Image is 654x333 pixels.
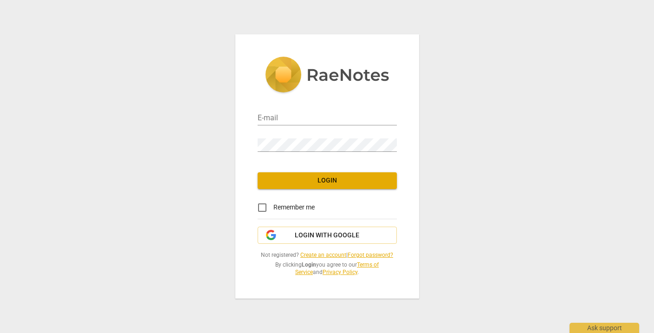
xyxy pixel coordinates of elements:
[258,172,397,189] button: Login
[258,227,397,244] button: Login with Google
[265,176,389,185] span: Login
[258,261,397,276] span: By clicking you agree to our and .
[302,261,316,268] b: Login
[300,252,346,258] a: Create an account
[348,252,393,258] a: Forgot password?
[323,269,357,275] a: Privacy Policy
[570,323,639,333] div: Ask support
[265,57,389,95] img: 5ac2273c67554f335776073100b6d88f.svg
[273,202,315,212] span: Remember me
[258,251,397,259] span: Not registered? |
[295,231,359,240] span: Login with Google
